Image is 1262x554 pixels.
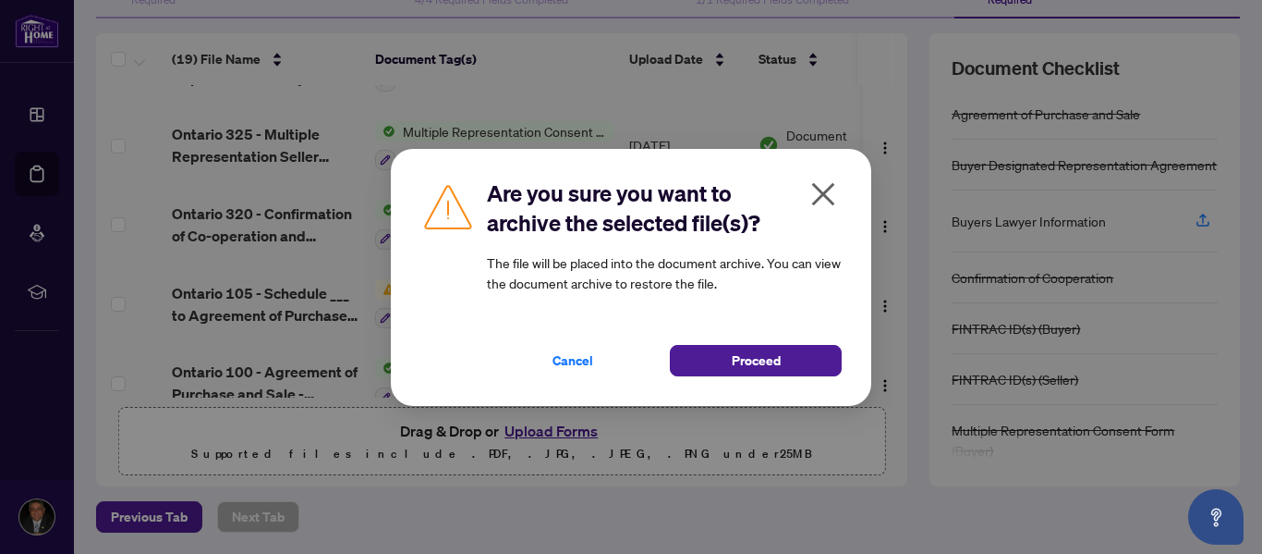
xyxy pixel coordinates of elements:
span: Cancel [552,346,593,375]
article: The file will be placed into the document archive. You can view the document archive to restore t... [487,252,842,293]
button: Proceed [670,345,842,376]
img: Caution Icon [420,179,476,234]
button: Open asap [1188,489,1244,545]
h2: Are you sure you want to archive the selected file(s)? [487,179,842,238]
span: Proceed [732,346,781,375]
span: close [808,179,838,209]
button: Cancel [487,345,659,376]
